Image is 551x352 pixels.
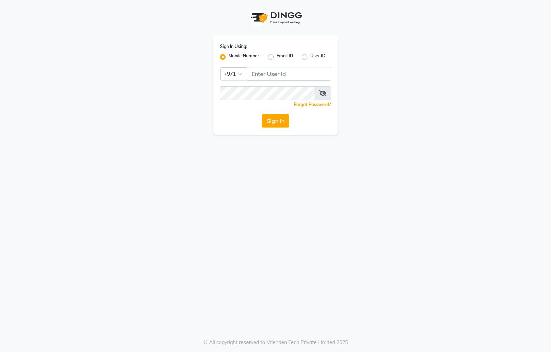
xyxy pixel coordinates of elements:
label: Email ID [277,53,293,61]
button: Sign In [262,114,289,128]
label: Mobile Number [229,53,259,61]
input: Username [247,67,331,81]
img: logo1.svg [247,7,304,28]
label: Sign In Using: [220,43,247,50]
a: Forgot Password? [294,102,331,107]
input: Username [220,86,315,100]
label: User ID [310,53,325,61]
